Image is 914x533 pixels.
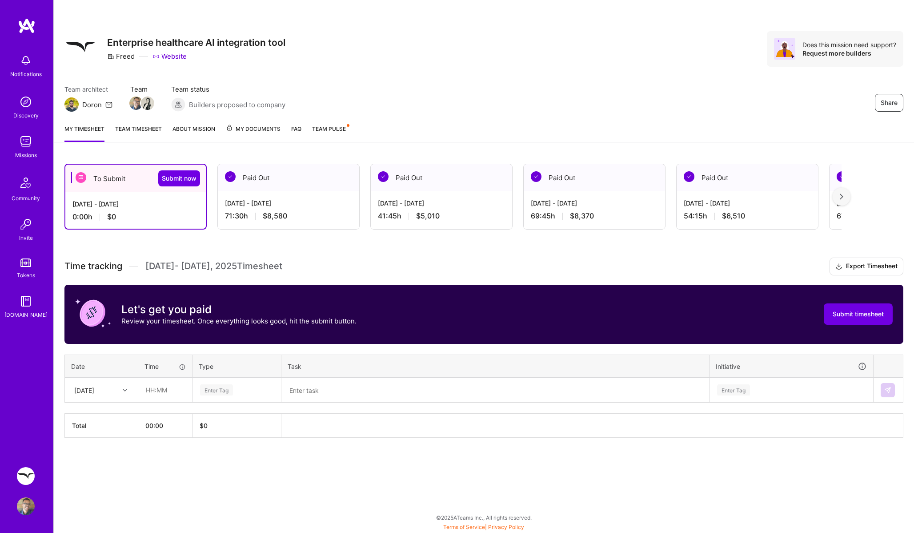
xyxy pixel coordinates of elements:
a: My timesheet [64,124,104,142]
button: Submit timesheet [824,303,893,325]
a: Team timesheet [115,124,162,142]
a: Privacy Policy [488,524,524,530]
div: [DATE] [74,385,94,395]
img: User Avatar [17,497,35,515]
span: Submit timesheet [833,310,884,319]
div: 71:30 h [225,211,352,221]
i: icon Mail [105,101,112,108]
th: Date [65,355,138,378]
img: tokens [20,258,31,267]
span: Team architect [64,85,112,94]
div: Enter Tag [200,383,233,397]
img: coin [75,295,111,331]
img: guide book [17,292,35,310]
a: Terms of Service [443,524,485,530]
a: User Avatar [15,497,37,515]
a: Freed: Enterprise healthcare AI integration tool [15,467,37,485]
img: teamwork [17,133,35,150]
div: Time [144,362,186,371]
i: icon CompanyGray [107,53,114,60]
img: logo [18,18,36,34]
h3: Enterprise healthcare AI integration tool [107,37,285,48]
th: Task [281,355,710,378]
span: Builders proposed to company [189,100,285,109]
a: Team Member Avatar [142,96,153,111]
div: Notifications [10,69,42,79]
img: Paid Out [684,171,694,182]
span: Team Pulse [312,125,346,132]
span: $0 [107,212,116,222]
div: 0:00 h [72,212,199,222]
div: Community [12,194,40,203]
span: Submit now [162,174,196,183]
div: [DATE] - [DATE] [531,198,658,208]
th: Type [192,355,281,378]
img: Builders proposed to company [171,97,185,112]
span: [DATE] - [DATE] , 2025 Timesheet [145,261,282,272]
i: icon Download [835,262,842,271]
div: [DOMAIN_NAME] [4,310,48,319]
img: Company Logo [64,31,96,63]
div: Paid Out [677,164,818,191]
div: Does this mission need support? [802,40,896,49]
i: icon Chevron [123,388,127,392]
div: Paid Out [218,164,359,191]
img: Invite [17,215,35,233]
span: | [443,524,524,530]
span: $8,580 [263,211,287,221]
div: [DATE] - [DATE] [684,198,811,208]
img: Team Member Avatar [141,97,154,110]
p: Review your timesheet. Once everything looks good, hit the submit button. [121,316,357,326]
span: $ 0 [200,422,208,429]
div: Invite [19,233,33,242]
button: Export Timesheet [830,258,903,275]
a: Team Member Avatar [130,96,142,111]
div: Request more builders [802,49,896,57]
th: 00:00 [138,414,192,438]
img: discovery [17,93,35,111]
div: To Submit [65,165,206,192]
img: bell [17,52,35,69]
span: $6,510 [722,211,745,221]
div: Enter Tag [717,383,750,397]
a: About Mission [172,124,215,142]
img: Paid Out [837,171,847,182]
img: Avatar [774,38,795,60]
a: My Documents [226,124,281,142]
div: 41:45 h [378,211,505,221]
div: Freed [107,52,135,61]
div: Paid Out [524,164,665,191]
div: Missions [15,150,37,160]
div: Discovery [13,111,39,120]
div: © 2025 ATeams Inc., All rights reserved. [53,506,914,529]
th: Total [65,414,138,438]
div: Tokens [17,271,35,280]
img: Team Member Avatar [129,97,143,110]
div: Initiative [716,361,867,371]
div: Doron [82,100,102,109]
input: HH:MM [139,378,192,402]
button: Submit now [158,170,200,186]
span: $8,370 [570,211,594,221]
a: Website [152,52,187,61]
div: Paid Out [371,164,512,191]
img: To Submit [76,172,86,183]
img: Submit [884,387,891,394]
span: Team [130,85,153,94]
span: Time tracking [64,261,122,272]
div: [DATE] - [DATE] [225,198,352,208]
img: right [840,194,843,200]
div: [DATE] - [DATE] [378,198,505,208]
img: Team Architect [64,97,79,112]
button: Share [875,94,903,112]
span: Share [881,98,898,107]
div: 54:15 h [684,211,811,221]
img: Paid Out [531,171,541,182]
img: Community [15,172,36,194]
span: Team status [171,85,285,94]
div: [DATE] - [DATE] [72,199,199,209]
div: 69:45 h [531,211,658,221]
a: Team Pulse [312,124,349,142]
h3: Let's get you paid [121,303,357,316]
span: My Documents [226,124,281,134]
